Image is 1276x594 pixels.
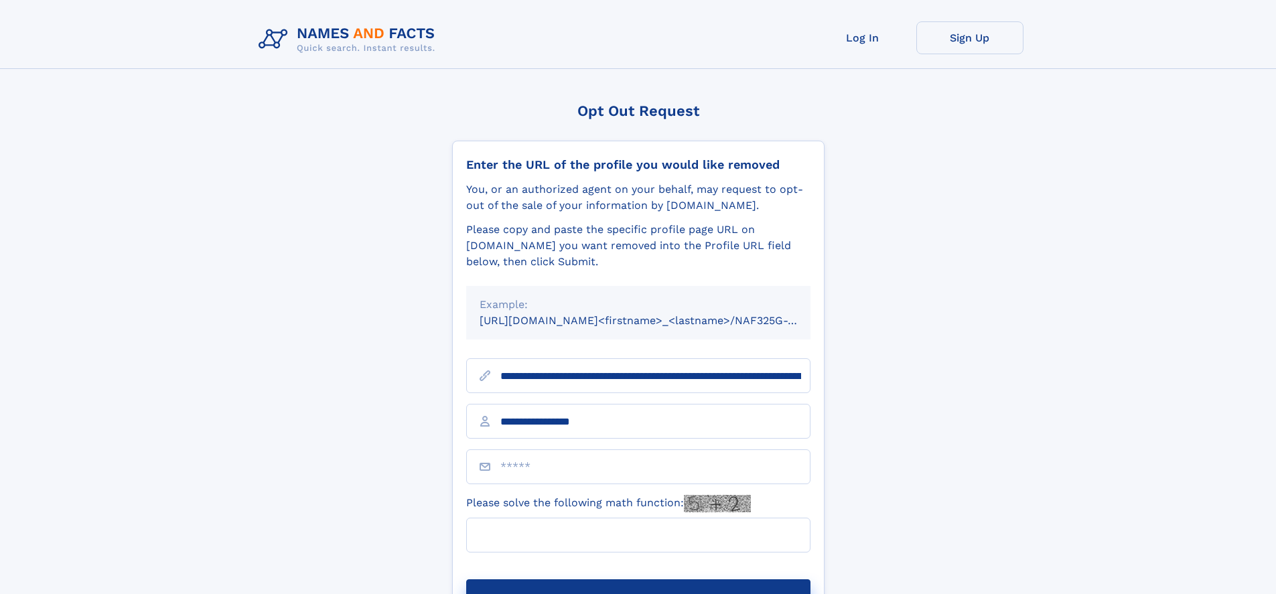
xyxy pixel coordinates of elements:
div: Enter the URL of the profile you would like removed [466,157,810,172]
img: Logo Names and Facts [253,21,446,58]
div: You, or an authorized agent on your behalf, may request to opt-out of the sale of your informatio... [466,181,810,214]
div: Opt Out Request [452,102,825,119]
div: Example: [480,297,797,313]
small: [URL][DOMAIN_NAME]<firstname>_<lastname>/NAF325G-xxxxxxxx [480,314,836,327]
div: Please copy and paste the specific profile page URL on [DOMAIN_NAME] you want removed into the Pr... [466,222,810,270]
a: Sign Up [916,21,1023,54]
a: Log In [809,21,916,54]
label: Please solve the following math function: [466,495,751,512]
